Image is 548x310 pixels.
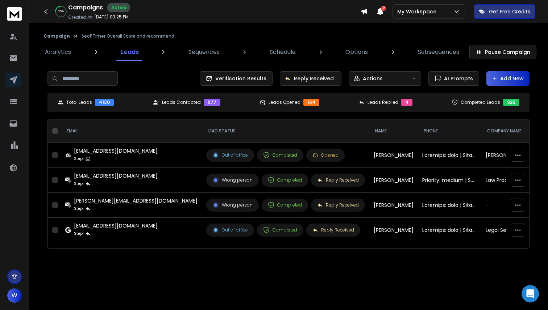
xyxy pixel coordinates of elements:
[481,193,545,218] td: -
[269,99,300,105] p: Leads Opened
[303,99,319,106] div: 164
[263,152,297,158] div: Completed
[212,152,248,158] div: Out of office
[74,230,84,237] p: Step 1
[265,43,300,61] a: Schedule
[481,119,545,143] th: Company Name
[428,71,479,86] button: AI Prompts
[188,48,220,56] p: Sequences
[414,43,464,61] a: Subsequences
[94,14,129,20] p: [DATE] 03:25 PM
[418,143,481,168] td: Loremips: dolo | Sitamet: conse | Adipiscingelit: Seddoei t Inci Utlabore Etdolore Magnaali: enim...
[268,177,302,183] div: Completed
[312,152,339,158] div: Opened
[369,119,418,143] th: NAME
[66,99,92,105] p: Total Leads
[212,227,248,233] div: Out of office
[74,180,84,187] p: Step 1
[74,147,158,154] div: [EMAIL_ADDRESS][DOMAIN_NAME]
[270,48,296,56] p: Schedule
[95,99,114,106] div: 4130
[317,177,359,183] div: Reply Received
[381,6,386,11] span: 2
[68,14,93,20] p: Created At:
[121,48,139,56] p: Leads
[418,48,459,56] p: Subsequences
[74,222,158,229] div: [EMAIL_ADDRESS][DOMAIN_NAME]
[45,48,71,56] p: Analytics
[369,193,418,218] td: [PERSON_NAME]
[418,218,481,243] td: Loremips: dolo | Sitamet: con | Adipiscingelit: Sed d Eius Temporincid Utl Etdolore: magnaa | Eni...
[74,205,84,212] p: Step 1
[418,119,481,143] th: Phone
[369,168,418,193] td: [PERSON_NAME]
[469,45,536,59] button: Pause Campaign
[481,218,545,243] td: Legal Services
[294,75,334,82] p: Reply Received
[82,33,174,39] p: SeoPTimer Overall Score and recommend
[268,202,302,208] div: Completed
[7,7,22,21] img: logo
[486,71,530,86] button: Add New
[74,172,158,179] div: [EMAIL_ADDRESS][DOMAIN_NAME]
[61,119,202,143] th: EMAIL
[341,43,372,61] a: Options
[481,168,545,193] td: Law Practice
[117,43,143,61] a: Leads
[503,99,519,106] div: 925
[200,71,273,86] button: Verification Results
[107,3,130,12] div: Active
[184,43,224,61] a: Sequences
[7,288,22,303] button: W
[397,8,439,15] p: My Workspace
[212,202,253,208] div: Wrong person
[312,227,354,233] div: Reply Received
[43,33,70,39] button: Campaign
[401,99,412,106] div: 4
[489,8,530,15] p: Get Free Credits
[204,99,220,106] div: 977
[263,227,297,233] div: Completed
[481,143,545,168] td: [PERSON_NAME] and Freshwater PLLC
[369,143,418,168] td: [PERSON_NAME]
[317,202,359,208] div: Reply Received
[461,99,500,105] p: Completed Leads
[212,75,266,82] span: Verification Results
[522,285,539,302] div: Open Intercom Messenger
[363,75,383,82] p: Actions
[441,75,473,82] span: AI Prompts
[369,218,418,243] td: [PERSON_NAME]
[368,99,398,105] p: Leads Replied
[74,197,198,204] div: [PERSON_NAME][EMAIL_ADDRESS][DOMAIN_NAME]
[418,168,481,193] td: Priority: medium | Section: seo | Recommendation: Increase length of Title Tag Priority: medium |...
[58,9,64,14] p: 25 %
[212,177,253,183] div: Wrong person
[162,99,201,105] p: Leads Contacted
[74,155,84,162] p: Step 1
[202,119,369,143] th: LEAD STATUS
[474,4,535,19] button: Get Free Credits
[41,43,75,61] a: Analytics
[418,193,481,218] td: Loremips: dolo | Sitamet: con | Adipiscingelit: Sed d Eius Temporincid Utl Etdolore: magn | Aliqu...
[345,48,368,56] p: Options
[68,3,103,12] h1: Campaigns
